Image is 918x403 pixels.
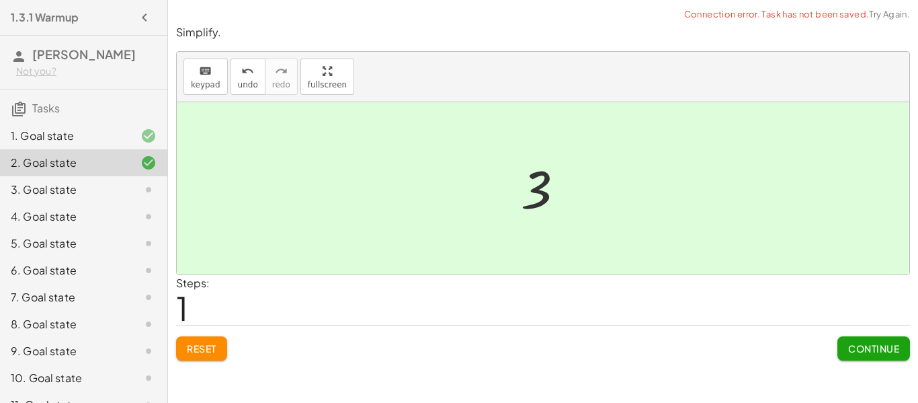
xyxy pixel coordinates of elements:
[11,155,119,171] div: 2. Goal state
[308,80,347,89] span: fullscreen
[11,182,119,198] div: 3. Goal state
[32,46,136,62] span: [PERSON_NAME]
[275,63,288,79] i: redo
[140,262,157,279] i: Task not started.
[11,235,119,252] div: 5. Goal state
[32,101,60,115] span: Tasks
[140,235,157,252] i: Task not started.
[176,276,210,290] label: Steps:
[231,59,265,95] button: undoundo
[11,289,119,305] div: 7. Goal state
[140,316,157,332] i: Task not started.
[140,128,157,144] i: Task finished and correct.
[848,342,899,355] span: Continue
[300,59,354,95] button: fullscreen
[837,336,910,361] button: Continue
[241,63,254,79] i: undo
[11,209,119,225] div: 4. Goal state
[238,80,258,89] span: undo
[176,287,188,328] span: 1
[140,209,157,225] i: Task not started.
[11,262,119,279] div: 6. Goal state
[11,128,119,144] div: 1. Goal state
[11,316,119,332] div: 8. Goal state
[191,80,220,89] span: keypad
[140,289,157,305] i: Task not started.
[176,336,227,361] button: Reset
[265,59,298,95] button: redoredo
[869,9,910,20] a: Try Again.
[140,182,157,198] i: Task not started.
[176,25,910,40] p: Simplify.
[140,343,157,359] i: Task not started.
[684,8,910,22] span: Connection error. Task has not been saved.
[140,155,157,171] i: Task finished and correct.
[140,370,157,386] i: Task not started.
[11,343,119,359] div: 9. Goal state
[187,342,216,355] span: Reset
[183,59,228,95] button: keyboardkeypad
[11,370,119,386] div: 10. Goal state
[11,9,79,26] h4: 1.3.1 Warmup
[199,63,212,79] i: keyboard
[272,80,290,89] span: redo
[16,65,157,78] div: Not you?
